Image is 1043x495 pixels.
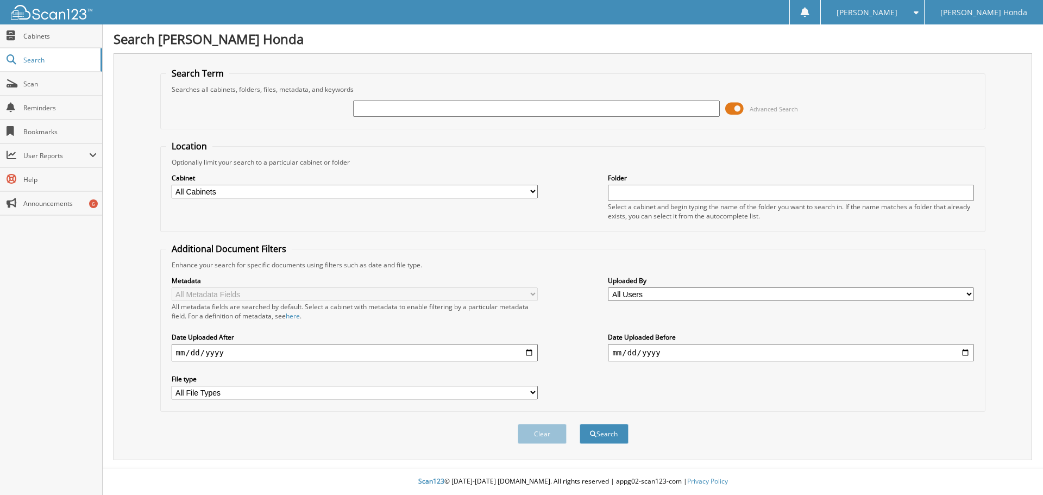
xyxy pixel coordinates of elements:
h1: Search [PERSON_NAME] Honda [114,30,1032,48]
div: Select a cabinet and begin typing the name of the folder you want to search in. If the name match... [608,202,974,221]
a: here [286,311,300,321]
input: start [172,344,538,361]
img: scan123-logo-white.svg [11,5,92,20]
input: end [608,344,974,361]
div: Enhance your search for specific documents using filters such as date and file type. [166,260,980,270]
span: Scan [23,79,97,89]
label: Uploaded By [608,276,974,285]
span: [PERSON_NAME] [837,9,897,16]
div: Searches all cabinets, folders, files, metadata, and keywords [166,85,980,94]
span: User Reports [23,151,89,160]
span: Bookmarks [23,127,97,136]
iframe: Chat Widget [989,443,1043,495]
legend: Search Term [166,67,229,79]
legend: Location [166,140,212,152]
label: File type [172,374,538,384]
span: Cabinets [23,32,97,41]
div: 6 [89,199,98,208]
span: [PERSON_NAME] Honda [940,9,1027,16]
label: Cabinet [172,173,538,183]
label: Date Uploaded After [172,333,538,342]
div: Optionally limit your search to a particular cabinet or folder [166,158,980,167]
button: Clear [518,424,567,444]
span: Announcements [23,199,97,208]
legend: Additional Document Filters [166,243,292,255]
div: © [DATE]-[DATE] [DOMAIN_NAME]. All rights reserved | appg02-scan123-com | [103,468,1043,495]
label: Metadata [172,276,538,285]
div: All metadata fields are searched by default. Select a cabinet with metadata to enable filtering b... [172,302,538,321]
span: Search [23,55,95,65]
button: Search [580,424,629,444]
label: Date Uploaded Before [608,333,974,342]
span: Reminders [23,103,97,112]
span: Advanced Search [750,105,798,113]
span: Scan123 [418,477,444,486]
span: Help [23,175,97,184]
label: Folder [608,173,974,183]
a: Privacy Policy [687,477,728,486]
